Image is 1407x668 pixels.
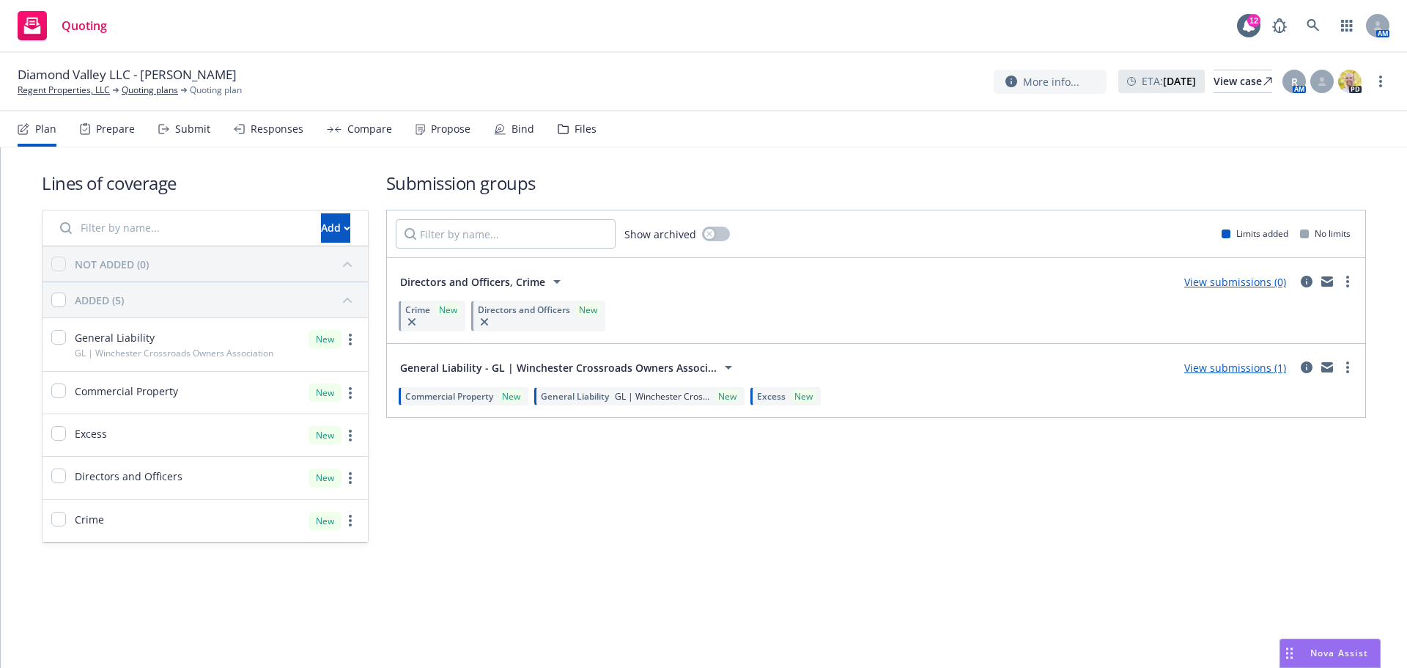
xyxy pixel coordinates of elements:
[1338,70,1362,93] img: photo
[51,213,312,243] input: Filter by name...
[1214,70,1272,92] div: View case
[75,426,107,441] span: Excess
[75,252,359,276] button: NOT ADDED (0)
[18,84,110,97] a: Regent Properties, LLC
[1265,11,1294,40] a: Report a Bug
[18,66,237,84] span: Diamond Valley LLC - [PERSON_NAME]
[396,219,616,249] input: Filter by name...
[122,84,178,97] a: Quoting plans
[478,304,570,316] span: Directors and Officers
[1291,74,1298,89] span: R
[575,123,597,135] div: Files
[1298,273,1315,290] a: circleInformation
[1318,359,1336,376] a: mail
[499,390,523,403] div: New
[341,427,359,444] a: more
[347,123,392,135] div: Compare
[791,390,816,403] div: New
[321,213,350,243] button: Add
[341,331,359,348] a: more
[251,123,303,135] div: Responses
[309,512,341,530] div: New
[512,123,534,135] div: Bind
[541,390,609,403] span: General Liability
[1279,639,1381,668] button: Nova Assist
[1298,359,1315,376] a: circleInformation
[309,330,341,348] div: New
[75,288,359,312] button: ADDED (5)
[715,390,739,403] div: New
[1299,11,1328,40] a: Search
[75,383,178,399] span: Commercial Property
[396,353,742,382] button: General Liability - GL | Winchester Crossroads Owners Associ...
[1163,74,1196,88] strong: [DATE]
[35,123,56,135] div: Plan
[405,390,493,403] span: Commercial Property
[75,257,149,272] div: NOT ADDED (0)
[436,304,460,316] div: New
[309,383,341,402] div: New
[190,84,242,97] span: Quoting plan
[1023,74,1079,89] span: More info...
[75,512,104,527] span: Crime
[341,512,359,529] a: more
[396,267,570,296] button: Directors and Officers, Crime
[309,426,341,444] div: New
[1142,73,1196,89] span: ETA :
[62,20,107,32] span: Quoting
[624,227,696,242] span: Show archived
[405,304,430,316] span: Crime
[1318,273,1336,290] a: mail
[1300,227,1351,240] div: No limits
[576,304,600,316] div: New
[1339,359,1356,376] a: more
[400,360,717,375] span: General Liability - GL | Winchester Crossroads Owners Associ...
[175,123,210,135] div: Submit
[75,469,182,484] span: Directors and Officers
[1310,647,1368,659] span: Nova Assist
[309,469,341,487] div: New
[75,330,155,345] span: General Liability
[615,390,709,403] span: GL | Winchester Cros...
[1247,14,1260,27] div: 12
[400,274,545,290] span: Directors and Officers, Crime
[42,171,369,195] h1: Lines of coverage
[75,293,124,308] div: ADDED (5)
[96,123,135,135] div: Prepare
[1332,11,1362,40] a: Switch app
[1222,227,1288,240] div: Limits added
[341,384,359,402] a: more
[1214,70,1272,93] a: View case
[757,390,786,403] span: Excess
[1184,361,1286,375] a: View submissions (1)
[75,347,273,359] span: GL | Winchester Crossroads Owners Association
[386,171,1366,195] h1: Submission groups
[1339,273,1356,290] a: more
[1372,73,1389,90] a: more
[341,469,359,487] a: more
[431,123,470,135] div: Propose
[12,5,113,46] a: Quoting
[1184,275,1286,289] a: View submissions (0)
[321,214,350,242] div: Add
[1280,639,1299,667] div: Drag to move
[994,70,1107,94] button: More info...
